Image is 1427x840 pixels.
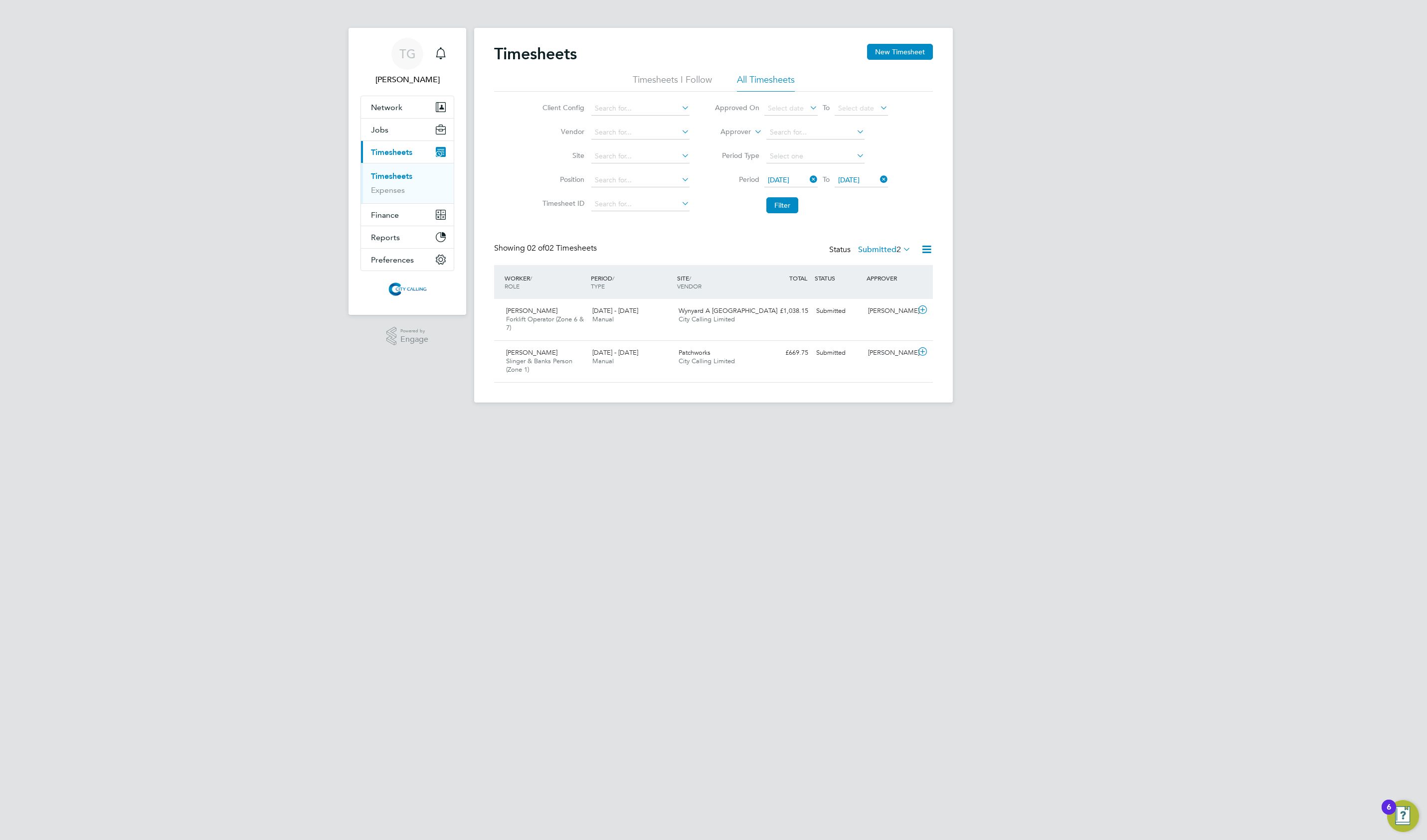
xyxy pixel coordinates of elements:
[706,127,751,137] label: Approver
[689,274,691,282] span: /
[506,348,557,357] span: [PERSON_NAME]
[530,274,532,282] span: /
[1387,800,1419,832] button: Open Resource Center, 6 new notifications
[760,345,812,361] div: £669.75
[386,327,429,346] a: Powered byEngage
[592,315,614,323] span: Manual
[789,274,807,282] span: TOTAL
[539,199,584,208] label: Timesheet ID
[677,282,702,290] span: VENDOR
[371,171,412,181] a: Timesheets
[591,282,605,290] span: TYPE
[591,102,690,116] input: Search for...
[361,119,454,140] button: Jobs
[494,44,577,64] h2: Timesheets
[812,303,864,319] div: Submitted
[506,315,584,332] span: Forklift Operator (Zone 6 & 7)
[506,306,557,315] span: [PERSON_NAME]
[737,74,795,92] li: All Timesheets
[766,149,865,163] input: Select one
[633,74,712,92] li: Timesheets I Follow
[714,103,759,112] label: Approved On
[679,315,735,323] span: City Calling Limited
[539,151,584,160] label: Site
[864,345,916,361] div: [PERSON_NAME]
[527,243,597,253] span: 02 Timesheets
[714,151,759,160] label: Period Type
[386,281,429,297] img: citycalling-logo-retina.png
[505,282,520,290] span: ROLE
[371,185,405,195] a: Expenses
[867,44,933,60] button: New Timesheet
[539,127,584,136] label: Vendor
[371,255,414,265] span: Preferences
[539,103,584,112] label: Client Config
[766,197,798,213] button: Filter
[820,173,833,186] span: To
[838,175,860,184] span: [DATE]
[371,103,402,112] span: Network
[838,104,874,113] span: Select date
[591,149,690,163] input: Search for...
[812,269,864,287] div: STATUS
[679,348,711,357] span: Patchworks
[812,345,864,361] div: Submitted
[360,38,454,86] a: TG[PERSON_NAME]
[506,357,572,374] span: Slinger & Banks Person (Zone 1)
[592,357,614,365] span: Manual
[360,281,454,297] a: Go to home page
[494,243,599,254] div: Showing
[679,306,777,315] span: Wynyard A [GEOGRAPHIC_DATA]
[820,101,833,114] span: To
[760,303,812,319] div: £1,038.15
[591,126,690,140] input: Search for...
[766,126,865,140] input: Search for...
[896,245,901,255] span: 2
[714,175,759,184] label: Period
[361,249,454,271] button: Preferences
[371,210,399,220] span: Finance
[400,327,428,335] span: Powered by
[591,173,690,187] input: Search for...
[612,274,614,282] span: /
[1387,807,1391,820] div: 6
[768,104,804,113] span: Select date
[679,357,735,365] span: City Calling Limited
[592,306,638,315] span: [DATE] - [DATE]
[675,269,761,295] div: SITE
[361,226,454,248] button: Reports
[361,96,454,118] button: Network
[864,269,916,287] div: APPROVER
[361,163,454,203] div: Timesheets
[371,147,412,157] span: Timesheets
[400,335,428,344] span: Engage
[864,303,916,319] div: [PERSON_NAME]
[591,197,690,211] input: Search for...
[361,204,454,226] button: Finance
[527,243,545,253] span: 02 of
[768,175,789,184] span: [DATE]
[349,28,466,315] nav: Main navigation
[502,269,588,295] div: WORKER
[360,74,454,86] span: Toby Gibbs
[361,141,454,163] button: Timesheets
[592,348,638,357] span: [DATE] - [DATE]
[399,47,416,60] span: TG
[371,233,400,242] span: Reports
[539,175,584,184] label: Position
[371,125,388,135] span: Jobs
[829,243,913,257] div: Status
[588,269,675,295] div: PERIOD
[858,245,911,255] label: Submitted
